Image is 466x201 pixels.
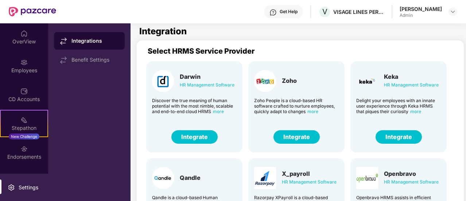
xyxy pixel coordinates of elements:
div: Keka [384,73,439,80]
button: Integrate [273,130,320,144]
div: HR Management Software [384,81,439,89]
img: Card Logo [152,167,174,189]
span: more [307,109,318,114]
div: New Challenge [9,134,39,139]
div: Discover the true meaning of human potential with the most nimble, scalable and end-to-end cloud ... [152,98,237,114]
img: Card Logo [356,167,378,189]
img: Card Logo [356,70,378,92]
img: svg+xml;base64,PHN2ZyBpZD0iRHJvcGRvd24tMzJ4MzIiIHhtbG5zPSJodHRwOi8vd3d3LnczLm9yZy8yMDAwL3N2ZyIgd2... [450,9,456,15]
span: V [322,7,327,16]
div: Qandle [180,174,201,181]
div: Openbravo [384,170,439,177]
img: svg+xml;base64,PHN2ZyBpZD0iSG9tZSIgeG1sbnM9Imh0dHA6Ly93d3cudzMub3JnLzIwMDAvc3ZnIiB3aWR0aD0iMjAiIG... [20,30,28,37]
div: X_payroll [282,170,337,177]
div: HR Management Software [282,178,337,186]
img: New Pazcare Logo [9,7,56,16]
h1: Integration [139,27,187,36]
span: more [410,109,421,114]
div: Get Help [280,9,298,15]
button: Integrate [171,130,218,144]
div: Stepathon [1,124,47,132]
img: svg+xml;base64,PHN2ZyBpZD0iSGVscC0zMngzMiIgeG1sbnM9Imh0dHA6Ly93d3cudzMub3JnLzIwMDAvc3ZnIiB3aWR0aD... [269,9,277,16]
img: svg+xml;base64,PHN2ZyBpZD0iQ0RfQWNjb3VudHMiIGRhdGEtbmFtZT0iQ0QgQWNjb3VudHMiIHhtbG5zPSJodHRwOi8vd3... [20,88,28,95]
div: Delight your employees with an innate user experience through Keka HRMS that piques their curiosity [356,98,441,114]
img: svg+xml;base64,PHN2ZyBpZD0iRW1wbG95ZWVzIiB4bWxucz0iaHR0cDovL3d3dy53My5vcmcvMjAwMC9zdmciIHdpZHRoPS... [20,59,28,66]
img: svg+xml;base64,PHN2ZyB4bWxucz0iaHR0cDovL3d3dy53My5vcmcvMjAwMC9zdmciIHdpZHRoPSIxNy44MzIiIGhlaWdodD... [60,57,67,64]
img: Card Logo [152,70,174,92]
img: svg+xml;base64,PHN2ZyBpZD0iU2V0dGluZy0yMHgyMCIgeG1sbnM9Imh0dHA6Ly93d3cudzMub3JnLzIwMDAvc3ZnIiB3aW... [8,184,15,191]
img: Card Logo [254,167,276,189]
div: HR Management Software [180,81,234,89]
div: Integrations [71,37,119,45]
div: Benefit Settings [71,57,119,63]
div: Zoho [282,77,297,84]
span: more [213,109,224,114]
div: Zoho People is a cloud-based HR software crafted to nurture employees, quickly adapt to changes [254,98,339,114]
div: Settings [16,184,40,191]
img: svg+xml;base64,PHN2ZyBpZD0iRW5kb3JzZW1lbnRzIiB4bWxucz0iaHR0cDovL3d3dy53My5vcmcvMjAwMC9zdmciIHdpZH... [20,145,28,152]
div: Darwin [180,73,234,80]
div: VISAGE LINES PERSONAL CARE PRIVATE LIMITED [333,8,384,15]
img: Card Logo [254,70,276,92]
img: svg+xml;base64,PHN2ZyB4bWxucz0iaHR0cDovL3d3dy53My5vcmcvMjAwMC9zdmciIHdpZHRoPSIyMSIgaGVpZ2h0PSIyMC... [20,116,28,124]
div: [PERSON_NAME] [400,5,442,12]
div: Admin [400,12,442,18]
div: HR Management Software [384,178,439,186]
button: Integrate [376,130,422,144]
img: svg+xml;base64,PHN2ZyB4bWxucz0iaHR0cDovL3d3dy53My5vcmcvMjAwMC9zdmciIHdpZHRoPSIxNy44MzIiIGhlaWdodD... [60,38,67,45]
